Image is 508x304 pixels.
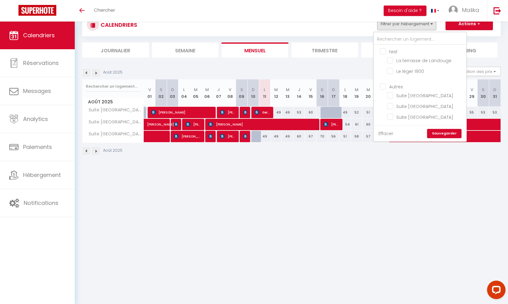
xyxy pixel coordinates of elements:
[384,6,426,16] button: Besoin d'aide ?
[174,118,178,130] span: [PERSON_NAME]
[259,131,270,142] div: 49
[373,32,467,142] div: Filtrer par hébergement
[205,87,209,93] abbr: M
[208,130,212,142] span: [PERSON_NAME]
[194,87,198,93] abbr: M
[243,106,247,118] span: [PERSON_NAME]
[389,84,403,90] span: Autres
[24,199,58,207] span: Notifications
[18,5,56,16] img: Super Booking
[351,119,362,130] div: 61
[294,79,305,107] th: 14
[224,79,236,107] th: 08
[270,79,282,107] th: 12
[23,115,48,123] span: Analytics
[328,79,339,107] th: 17
[328,131,339,142] div: 56
[171,87,174,93] abbr: D
[201,79,213,107] th: 06
[446,18,493,30] button: Actions
[470,87,473,93] abbr: V
[291,42,358,58] li: Trimestre
[82,42,149,58] li: Journalier
[305,107,316,118] div: 60
[361,42,428,58] li: Tâches
[323,118,338,130] span: [PERSON_NAME]
[378,130,393,137] a: Effacer
[366,87,370,93] abbr: M
[316,131,328,142] div: 70
[362,119,374,130] div: 60
[83,131,145,138] span: Suite [GEOGRAPHIC_DATA]
[339,107,351,118] div: 49
[462,6,479,14] span: Malika
[82,98,144,106] span: Août 2025
[377,18,436,30] button: Filtrer par hébergement
[305,131,316,142] div: 67
[316,79,328,107] th: 16
[83,119,145,126] span: Suite [GEOGRAPHIC_DATA]
[147,115,175,127] span: [PERSON_NAME]
[99,18,137,32] h3: CALENDRIERS
[332,87,335,93] abbr: D
[321,87,324,93] abbr: S
[160,87,162,93] abbr: S
[427,129,462,138] a: Sauvegarder
[94,7,115,13] span: Chercher
[351,107,362,118] div: 52
[23,143,52,151] span: Paiements
[344,87,346,93] abbr: L
[396,103,453,110] span: Suite [GEOGRAPHIC_DATA]
[183,87,185,93] abbr: L
[482,278,508,304] iframe: LiveChat chat widget
[213,79,224,107] th: 07
[374,34,466,45] input: Rechercher un logement...
[103,70,122,75] p: Août 2025
[351,131,362,142] div: 58
[152,42,219,58] li: Semaine
[466,107,477,118] div: 55
[252,87,255,93] abbr: D
[243,130,247,142] span: [PERSON_NAME]
[103,148,122,154] p: Août 2025
[167,79,178,107] th: 03
[220,130,235,142] span: [PERSON_NAME]
[455,67,501,76] button: Gestion des prix
[144,119,155,130] a: [PERSON_NAME]
[355,87,358,93] abbr: M
[305,79,316,107] th: 15
[493,87,496,93] abbr: D
[23,59,59,67] span: Réservations
[23,31,55,39] span: Calendriers
[270,131,282,142] div: 49
[298,87,300,93] abbr: J
[144,79,155,107] th: 01
[478,107,489,118] div: 53
[274,87,278,93] abbr: M
[222,42,288,58] li: Mensuel
[449,6,458,15] img: ...
[282,79,293,107] th: 13
[466,79,477,107] th: 29
[286,87,290,93] abbr: M
[339,119,351,130] div: 54
[264,87,266,93] abbr: L
[229,87,231,93] abbr: V
[294,107,305,118] div: 53
[178,79,190,107] th: 04
[186,118,201,130] span: [PERSON_NAME]
[294,131,305,142] div: 60
[148,87,151,93] abbr: V
[482,87,485,93] abbr: S
[396,93,453,99] span: Suite [GEOGRAPHIC_DATA]
[270,107,282,118] div: 49
[83,107,145,114] span: Suite [GEOGRAPHIC_DATA]
[489,107,501,118] div: 53
[174,130,200,142] span: [PERSON_NAME]
[362,107,374,118] div: 51
[247,79,259,107] th: 10
[489,79,501,107] th: 31
[236,79,247,107] th: 09
[86,81,140,92] input: Rechercher un logement...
